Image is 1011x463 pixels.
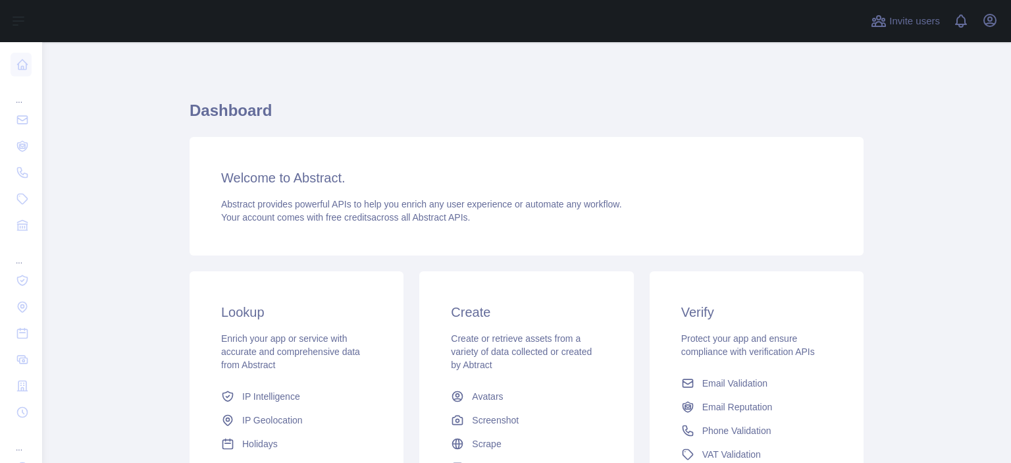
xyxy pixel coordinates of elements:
[11,240,32,266] div: ...
[681,333,815,357] span: Protect your app and ensure compliance with verification APIs
[446,408,607,432] a: Screenshot
[702,424,771,437] span: Phone Validation
[868,11,943,32] button: Invite users
[446,385,607,408] a: Avatars
[472,414,519,427] span: Screenshot
[676,395,837,419] a: Email Reputation
[702,400,773,414] span: Email Reputation
[216,408,377,432] a: IP Geolocation
[676,371,837,395] a: Email Validation
[472,390,503,403] span: Avatars
[216,432,377,456] a: Holidays
[221,169,832,187] h3: Welcome to Abstract.
[242,414,303,427] span: IP Geolocation
[681,303,832,321] h3: Verify
[190,100,864,132] h1: Dashboard
[221,199,622,209] span: Abstract provides powerful APIs to help you enrich any user experience or automate any workflow.
[221,303,372,321] h3: Lookup
[11,79,32,105] div: ...
[451,303,602,321] h3: Create
[326,212,371,223] span: free credits
[242,390,300,403] span: IP Intelligence
[702,377,767,390] span: Email Validation
[676,419,837,443] a: Phone Validation
[889,14,940,29] span: Invite users
[242,437,278,450] span: Holidays
[472,437,501,450] span: Scrape
[221,212,470,223] span: Your account comes with across all Abstract APIs.
[451,333,592,370] span: Create or retrieve assets from a variety of data collected or created by Abtract
[11,427,32,453] div: ...
[702,448,761,461] span: VAT Validation
[221,333,360,370] span: Enrich your app or service with accurate and comprehensive data from Abstract
[216,385,377,408] a: IP Intelligence
[446,432,607,456] a: Scrape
